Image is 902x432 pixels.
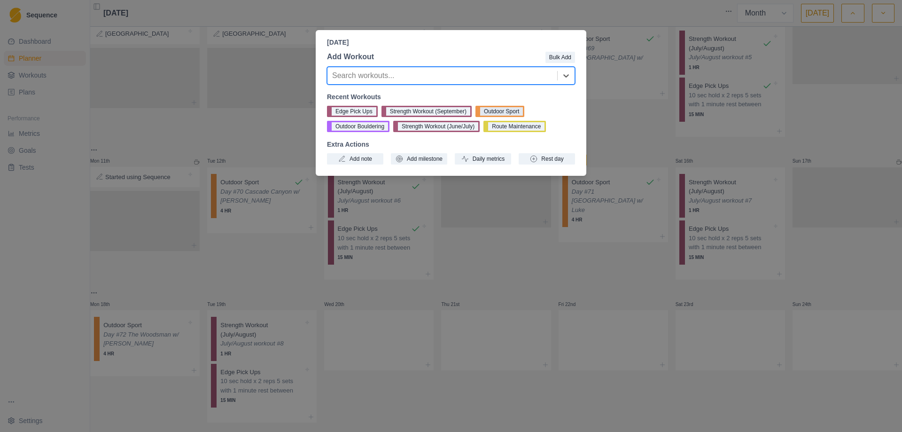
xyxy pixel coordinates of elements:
[327,121,389,132] button: Outdoor Bouldering
[327,140,575,149] p: Extra Actions
[483,121,546,132] button: Route Maintenance
[455,153,511,165] button: Daily metrics
[393,121,480,132] button: Strength Workout (June/July)
[327,38,575,47] p: [DATE]
[381,106,472,117] button: Strength Workout (September)
[327,92,575,102] p: Recent Workouts
[327,106,378,117] button: Edge Pick Ups
[327,51,374,63] p: Add Workout
[391,153,447,165] button: Add milestone
[475,106,524,117] button: Outdoor Sport
[327,153,383,165] button: Add note
[545,52,575,63] button: Bulk Add
[519,153,575,165] button: Rest day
